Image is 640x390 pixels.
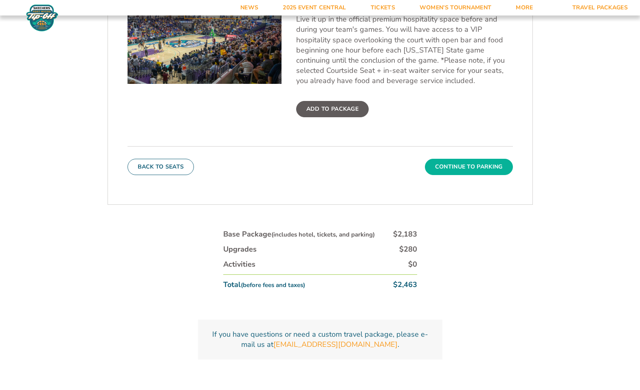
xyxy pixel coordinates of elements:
div: Total [223,280,305,290]
a: [EMAIL_ADDRESS][DOMAIN_NAME] [273,340,398,350]
div: $0 [408,259,417,269]
small: (before fees and taxes) [241,281,305,289]
p: Live it up in the official premium hospitality space before and during your team's games. You wil... [296,14,513,86]
div: $280 [399,244,417,254]
div: Upgrades [223,244,257,254]
img: Fort Myers Tip-Off [24,4,60,32]
div: $2,183 [393,229,417,239]
button: Continue To Parking [425,159,513,175]
div: Base Package [223,229,375,239]
small: (includes hotel, tickets, and parking) [271,230,375,239]
div: $2,463 [393,280,417,290]
div: Activities [223,259,255,269]
label: Add To Package [296,101,369,117]
p: If you have questions or need a custom travel package, please e-mail us at . [208,329,433,350]
button: Back To Seats [128,159,194,175]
